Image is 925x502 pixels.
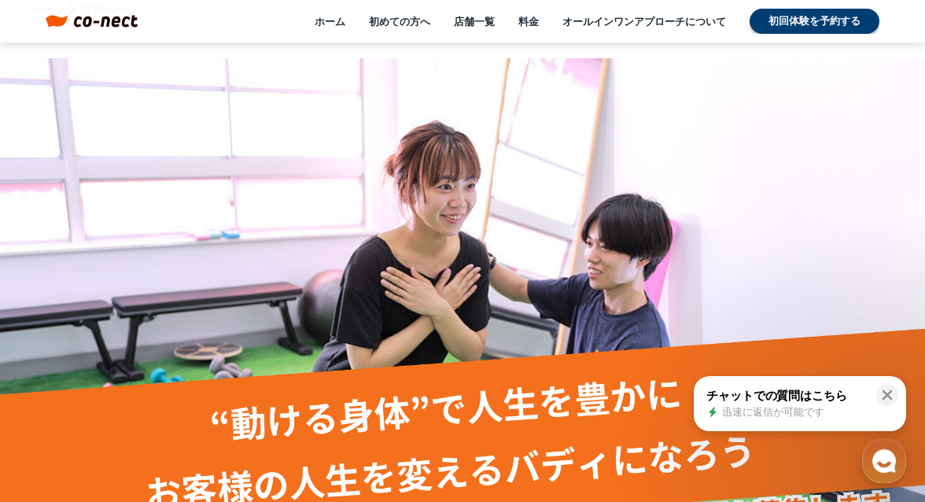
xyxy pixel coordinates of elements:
[562,14,726,28] a: オールインワンアプローチについて
[315,14,345,28] a: ホーム
[518,14,539,28] a: 料金
[750,9,879,34] a: 初回体験を予約する
[454,14,495,28] a: 店舗一覧
[369,14,430,28] a: 初めての方へ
